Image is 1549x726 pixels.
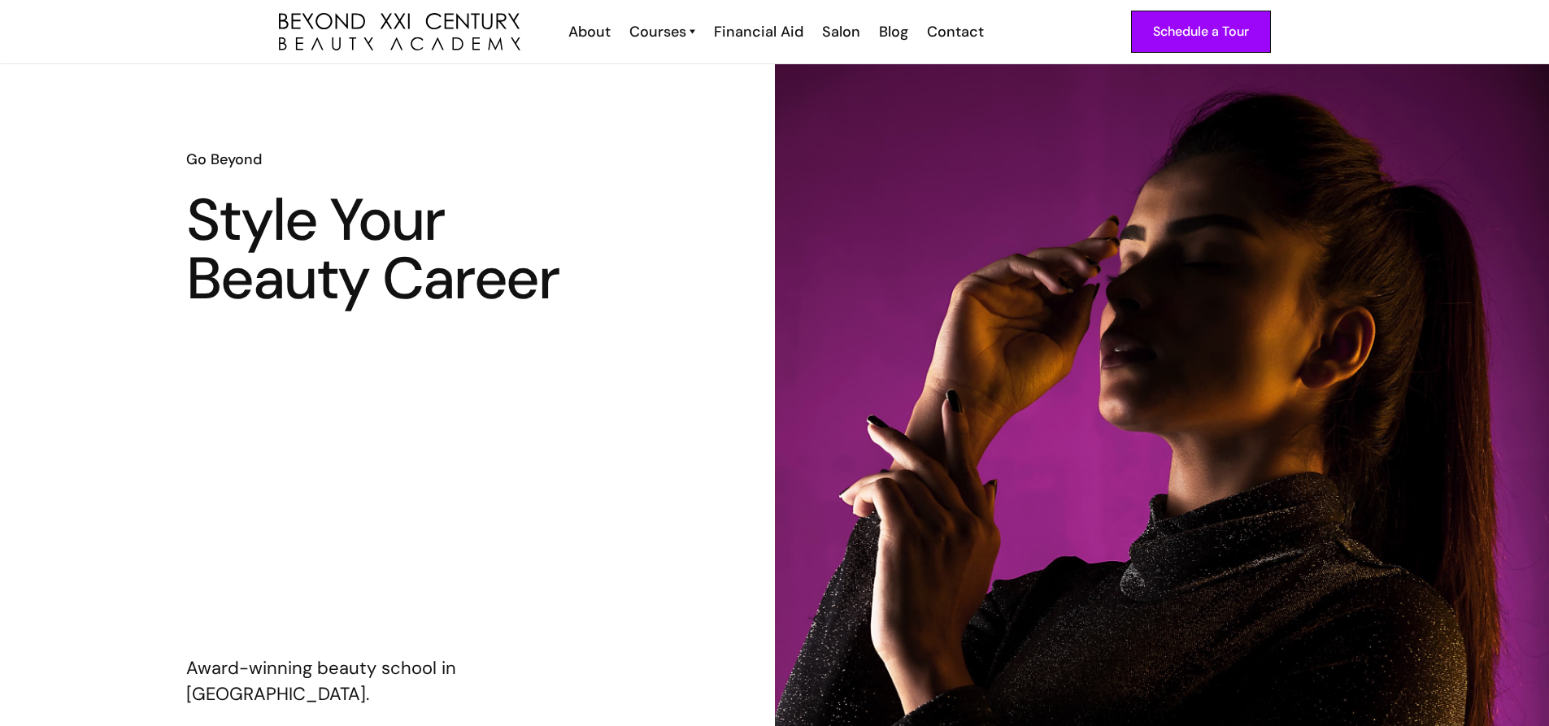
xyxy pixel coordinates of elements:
img: beyond 21st century beauty academy logo [279,13,520,51]
h6: Go Beyond [186,149,588,170]
div: Financial Aid [714,21,803,42]
div: Blog [879,21,908,42]
a: Blog [868,21,916,42]
a: Schedule a Tour [1131,11,1271,53]
h1: Style Your Beauty Career [186,191,588,308]
div: About [568,21,611,42]
a: About [558,21,619,42]
div: Contact [927,21,984,42]
div: Courses [629,21,686,42]
a: Financial Aid [703,21,811,42]
a: home [279,13,520,51]
div: Schedule a Tour [1153,21,1249,42]
a: Courses [629,21,695,42]
div: Salon [822,21,860,42]
a: Contact [916,21,992,42]
a: Salon [811,21,868,42]
p: Award-winning beauty school in [GEOGRAPHIC_DATA]. [186,655,588,707]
